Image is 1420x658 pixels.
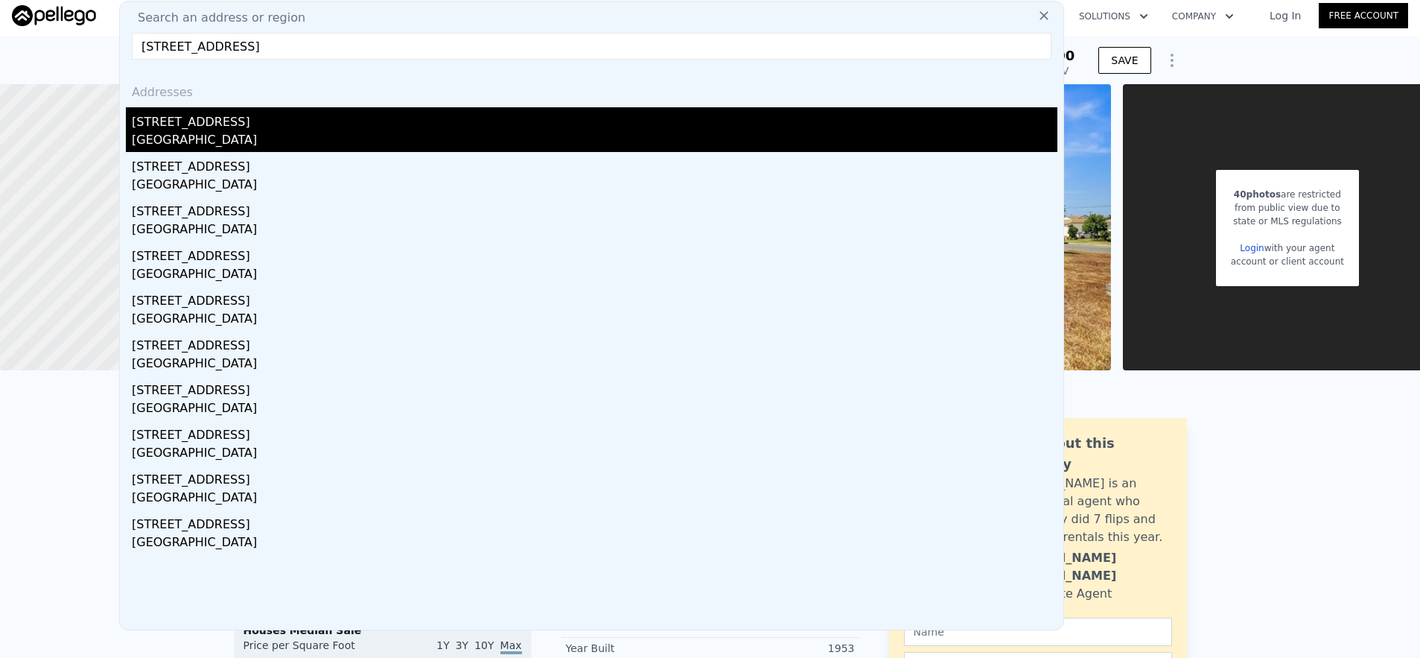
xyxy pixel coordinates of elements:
[1264,243,1335,253] span: with your agent
[132,131,1057,152] div: [GEOGRAPHIC_DATA]
[132,444,1057,465] div: [GEOGRAPHIC_DATA]
[436,639,449,651] span: 1Y
[126,9,305,27] span: Search an address or region
[1231,188,1344,201] div: are restricted
[1231,215,1344,228] div: state or MLS regulations
[1231,255,1344,268] div: account or client account
[1234,189,1281,200] span: 40 photos
[1252,8,1319,23] a: Log In
[1006,433,1172,475] div: Ask about this property
[1157,45,1187,75] button: Show Options
[132,510,1057,534] div: [STREET_ADDRESS]
[132,265,1057,286] div: [GEOGRAPHIC_DATA]
[132,534,1057,554] div: [GEOGRAPHIC_DATA]
[126,72,1057,107] div: Addresses
[1240,243,1264,253] a: Login
[1231,201,1344,215] div: from public view due to
[132,310,1057,331] div: [GEOGRAPHIC_DATA]
[500,639,522,654] span: Max
[1006,549,1172,585] div: [PERSON_NAME] [PERSON_NAME]
[566,641,710,656] div: Year Built
[132,465,1057,489] div: [STREET_ADDRESS]
[710,641,855,656] div: 1953
[132,355,1057,376] div: [GEOGRAPHIC_DATA]
[132,286,1057,310] div: [STREET_ADDRESS]
[1006,475,1172,546] div: [PERSON_NAME] is an active local agent who personally did 7 flips and bought 3 rentals this year.
[132,399,1057,420] div: [GEOGRAPHIC_DATA]
[1067,3,1160,30] button: Solutions
[456,639,468,651] span: 3Y
[132,176,1057,197] div: [GEOGRAPHIC_DATA]
[132,241,1057,265] div: [STREET_ADDRESS]
[132,107,1057,131] div: [STREET_ADDRESS]
[243,623,522,638] div: Houses Median Sale
[12,5,96,26] img: Pellego
[474,639,494,651] span: 10Y
[132,489,1057,510] div: [GEOGRAPHIC_DATA]
[1098,47,1150,74] button: SAVE
[132,33,1051,60] input: Enter an address, city, region, neighborhood or zip code
[132,376,1057,399] div: [STREET_ADDRESS]
[132,221,1057,241] div: [GEOGRAPHIC_DATA]
[1160,3,1246,30] button: Company
[132,152,1057,176] div: [STREET_ADDRESS]
[904,618,1172,646] input: Name
[132,420,1057,444] div: [STREET_ADDRESS]
[132,331,1057,355] div: [STREET_ADDRESS]
[1319,3,1408,28] a: Free Account
[132,197,1057,221] div: [STREET_ADDRESS]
